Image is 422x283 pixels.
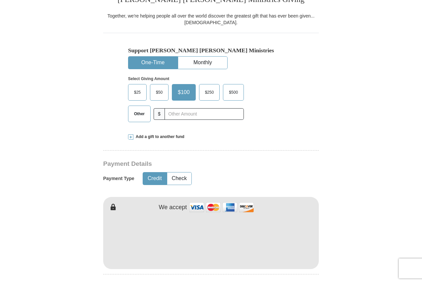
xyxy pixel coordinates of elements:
strong: Select Giving Amount [128,76,169,81]
h5: Payment Type [103,176,134,181]
h3: Payment Details [103,160,272,168]
button: Credit [143,172,167,185]
div: Together, we're helping people all over the world discover the greatest gift that has ever been g... [103,13,319,26]
input: Other Amount [165,108,244,120]
h5: Support [PERSON_NAME] [PERSON_NAME] Ministries [128,47,294,54]
span: $100 [175,87,193,97]
span: $500 [226,87,241,97]
span: $ [154,108,165,120]
h4: We accept [159,204,187,211]
img: credit cards accepted [188,200,255,214]
button: Check [167,172,191,185]
span: $50 [153,87,166,97]
span: $250 [202,87,217,97]
button: Monthly [178,57,227,69]
span: Add a gift to another fund [133,134,184,140]
button: One-Time [128,57,177,69]
span: $25 [131,87,144,97]
span: Other [131,109,148,119]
